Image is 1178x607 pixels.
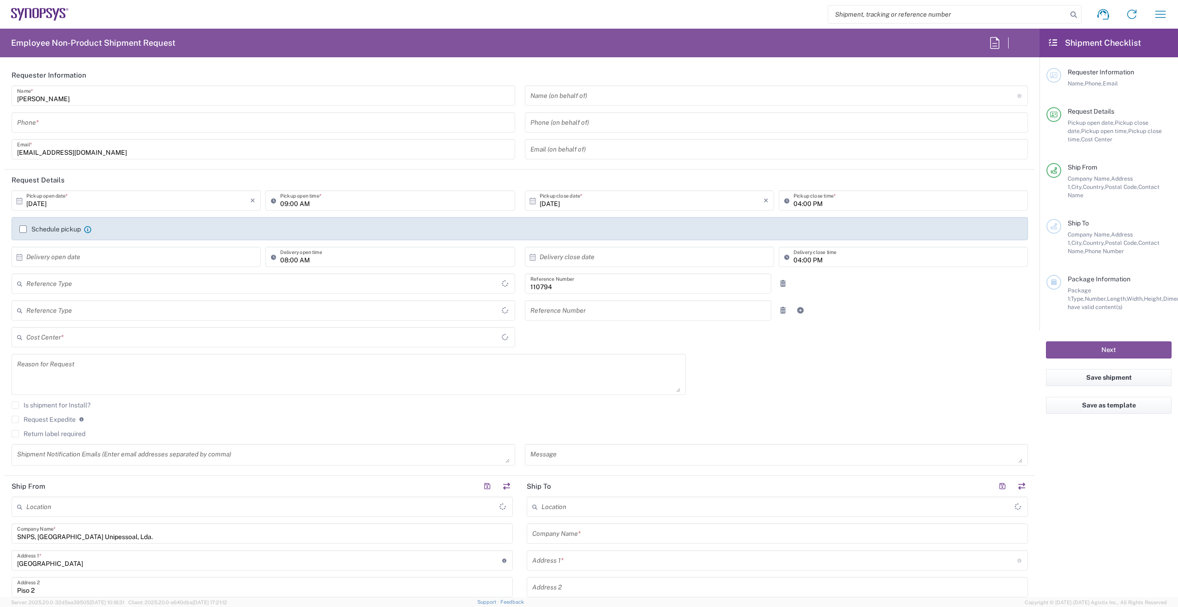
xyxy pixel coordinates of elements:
[12,176,65,185] h2: Request Details
[1105,239,1138,246] span: Postal Code,
[1071,295,1085,302] span: Type,
[527,482,551,491] h2: Ship To
[1068,119,1115,126] span: Pickup open date,
[1025,598,1167,607] span: Copyright © [DATE]-[DATE] Agistix Inc., All Rights Reserved
[1085,80,1103,87] span: Phone,
[11,600,124,605] span: Server: 2025.20.0-32d5ea39505
[776,277,789,290] a: Remove Reference
[1144,295,1163,302] span: Height,
[192,600,227,605] span: [DATE] 17:21:12
[1081,136,1112,143] span: Cost Center
[477,599,500,605] a: Support
[1048,37,1141,49] h2: Shipment Checklist
[12,482,45,491] h2: Ship From
[1103,80,1118,87] span: Email
[1068,219,1089,227] span: Ship To
[128,600,227,605] span: Client: 2025.20.0-e640dba
[1068,275,1130,283] span: Package Information
[250,193,255,208] i: ×
[1081,127,1128,134] span: Pickup open time,
[1085,248,1124,255] span: Phone Number
[90,600,124,605] span: [DATE] 10:18:31
[12,416,76,423] label: Request Expedite
[1068,164,1097,171] span: Ship From
[1068,231,1111,238] span: Company Name,
[500,599,524,605] a: Feedback
[763,193,769,208] i: ×
[1068,80,1085,87] span: Name,
[12,430,85,437] label: Return label required
[1107,295,1127,302] span: Length,
[1127,295,1144,302] span: Width,
[12,71,86,80] h2: Requester Information
[1046,341,1172,358] button: Next
[1085,295,1107,302] span: Number,
[1105,183,1138,190] span: Postal Code,
[1071,183,1083,190] span: City,
[1068,68,1134,76] span: Requester Information
[11,37,175,49] h2: Employee Non-Product Shipment Request
[1046,369,1172,386] button: Save shipment
[1068,108,1114,115] span: Request Details
[1083,183,1105,190] span: Country,
[1046,397,1172,414] button: Save as template
[1083,239,1105,246] span: Country,
[1071,239,1083,246] span: City,
[19,225,81,233] label: Schedule pickup
[1068,175,1111,182] span: Company Name,
[828,6,1067,23] input: Shipment, tracking or reference number
[12,401,90,409] label: Is shipment for Install?
[1068,287,1091,302] span: Package 1:
[776,304,789,317] a: Remove Reference
[794,304,807,317] a: Add Reference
